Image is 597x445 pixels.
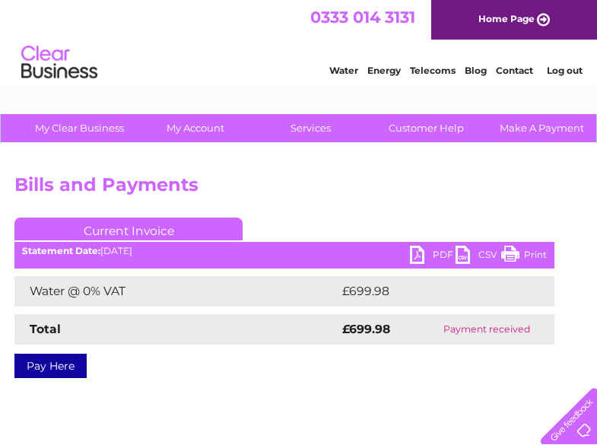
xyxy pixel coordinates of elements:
a: Current Invoice [14,218,243,240]
a: My Clear Business [17,114,142,142]
a: Log out [547,65,583,76]
img: logo.png [21,40,98,86]
div: [DATE] [14,246,554,256]
td: Water @ 0% VAT [14,276,338,307]
td: £699.98 [338,276,528,307]
b: Statement Date: [22,245,100,256]
a: Water [329,65,358,76]
a: Print [501,246,547,268]
a: Blog [465,65,487,76]
a: Services [248,114,373,142]
a: PDF [410,246,456,268]
a: 0333 014 3131 [310,8,415,27]
a: Energy [367,65,401,76]
td: Payment received [418,314,554,345]
a: Contact [496,65,533,76]
a: Telecoms [410,65,456,76]
strong: Total [30,322,61,336]
a: Pay Here [14,354,87,378]
a: CSV [456,246,501,268]
a: Customer Help [364,114,489,142]
strong: £699.98 [342,322,390,336]
a: My Account [132,114,258,142]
